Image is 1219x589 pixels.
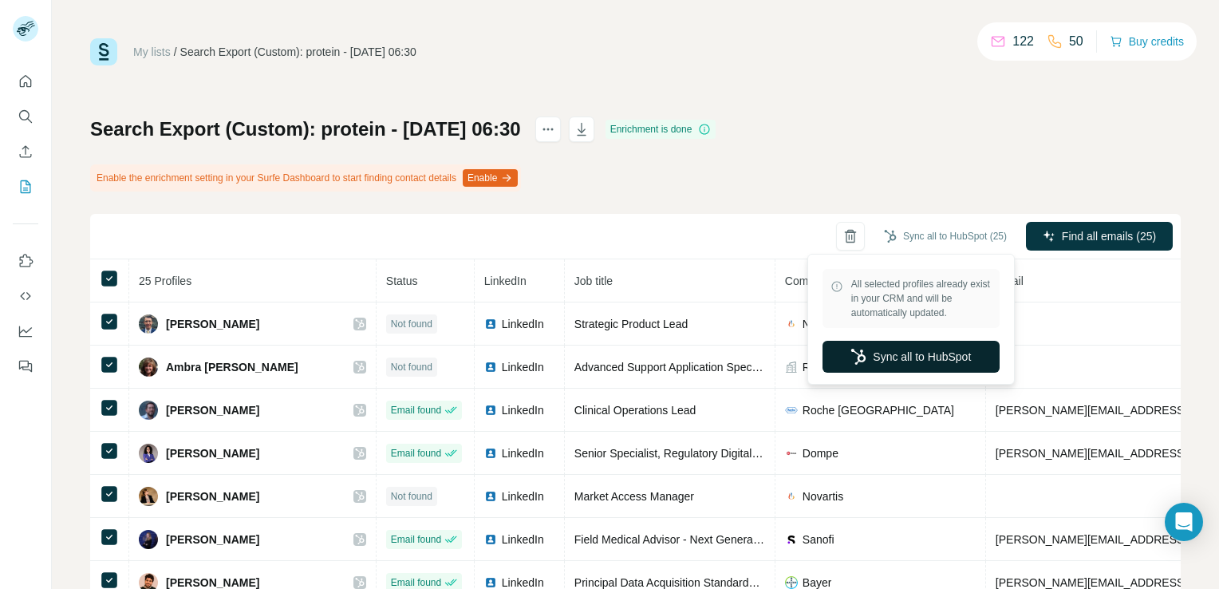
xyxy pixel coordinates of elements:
button: Enable [463,169,518,187]
span: Roche Diagnostics S.p.A [803,359,926,375]
img: Avatar [139,444,158,463]
span: Status [386,275,418,287]
span: LinkedIn [502,359,544,375]
img: LinkedIn logo [484,318,497,330]
button: Use Surfe on LinkedIn [13,247,38,275]
img: company-logo [785,533,798,546]
img: LinkedIn logo [484,533,497,546]
img: LinkedIn logo [484,490,497,503]
span: Company [785,275,833,287]
button: actions [535,117,561,142]
p: 122 [1012,32,1034,51]
span: LinkedIn [502,532,544,547]
div: Enrichment is done [606,120,716,139]
span: Email found [391,446,441,461]
span: Novartis [803,488,843,504]
span: Job title [574,275,613,287]
img: company-logo [785,447,798,460]
div: Open Intercom Messenger [1165,503,1203,541]
img: company-logo [785,318,798,330]
li: / [174,44,177,60]
span: 25 Profiles [139,275,191,287]
button: Enrich CSV [13,137,38,166]
span: Clinical Operations Lead [574,404,696,417]
img: Avatar [139,487,158,506]
span: Market Access Manager [574,490,694,503]
span: [PERSON_NAME] [166,532,259,547]
img: Avatar [139,401,158,420]
span: [PERSON_NAME] [166,316,259,332]
button: Feedback [13,352,38,381]
div: Enable the enrichment setting in your Surfe Dashboard to start finding contact details [90,164,521,192]
span: Find all emails (25) [1062,228,1156,244]
span: Principal Data Acquisition Standards Coordinator [574,576,816,589]
span: LinkedIn [502,488,544,504]
img: company-logo [785,404,798,417]
span: Sanofi [803,532,834,547]
span: [PERSON_NAME] [166,488,259,504]
img: Avatar [139,530,158,549]
img: Avatar [139,314,158,334]
span: [PERSON_NAME] [166,402,259,418]
button: My lists [13,172,38,201]
button: Dashboard [13,317,38,346]
span: Dompe [803,445,838,461]
span: LinkedIn [502,445,544,461]
span: Email found [391,403,441,417]
span: Email found [391,532,441,547]
div: Search Export (Custom): protein - [DATE] 06:30 [180,44,416,60]
img: LinkedIn logo [484,447,497,460]
span: LinkedIn [502,402,544,418]
span: [PERSON_NAME] [166,445,259,461]
span: Roche [GEOGRAPHIC_DATA] [803,402,954,418]
button: Use Surfe API [13,282,38,310]
button: Sync all to HubSpot [823,341,1000,373]
img: Surfe Logo [90,38,117,65]
img: LinkedIn logo [484,404,497,417]
button: Sync all to HubSpot (25) [873,224,1018,248]
button: Search [13,102,38,131]
img: Avatar [139,358,158,377]
span: All selected profiles already exist in your CRM and will be automatically updated. [851,277,992,320]
a: My lists [133,45,171,58]
button: Buy credits [1110,30,1184,53]
span: Strategic Product Lead [574,318,688,330]
span: Advanced Support Application Specialist [574,361,775,374]
span: LinkedIn [484,275,527,287]
span: Senior Specialist, Regulatory Digital Processes Lead [574,447,835,460]
span: Ambra [PERSON_NAME] [166,359,298,375]
button: Quick start [13,67,38,96]
img: company-logo [785,490,798,503]
button: Find all emails (25) [1026,222,1173,251]
span: Field Medical Advisor - Next Generation Immunology [574,533,835,546]
p: 50 [1069,32,1083,51]
img: LinkedIn logo [484,576,497,589]
span: Not found [391,317,432,331]
h1: Search Export (Custom): protein - [DATE] 06:30 [90,117,521,142]
img: LinkedIn logo [484,361,497,374]
span: Not found [391,489,432,504]
span: LinkedIn [502,316,544,332]
img: company-logo [785,576,798,589]
span: Not found [391,360,432,374]
span: Novartis [803,316,843,332]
